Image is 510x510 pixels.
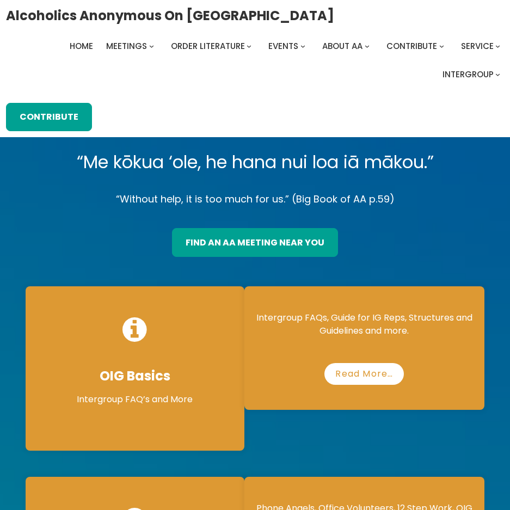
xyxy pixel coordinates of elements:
p: Intergroup FAQs, Guide for IG Reps, Structures and Guidelines and more. [255,311,474,337]
span: Contribute [386,40,437,52]
button: Contribute submenu [439,44,444,48]
a: Meetings [106,39,147,54]
a: find an aa meeting near you [172,228,338,256]
span: About AA [322,40,362,52]
p: Intergroup FAQ’s and More [36,393,234,406]
h4: OIG Basics [36,368,234,384]
button: About AA submenu [365,44,370,48]
span: Service [461,40,494,52]
a: About AA [322,39,362,54]
a: Alcoholics Anonymous on [GEOGRAPHIC_DATA] [6,4,334,27]
p: “Me kōkua ‘ole, he hana nui loa iā mākou.” [26,147,484,177]
p: “Without help, it is too much for us.” (Big Book of AA p.59) [26,191,484,208]
a: Service [461,39,494,54]
span: Order Literature [171,40,245,52]
a: Contribute [6,103,92,131]
span: Home [70,40,93,52]
nav: Intergroup [6,39,505,82]
a: Intergroup [443,67,494,82]
button: Meetings submenu [149,44,154,48]
button: Service submenu [495,44,500,48]
button: Order Literature submenu [247,44,251,48]
button: Intergroup submenu [495,72,500,77]
span: Events [268,40,298,52]
a: Home [70,39,93,54]
span: Meetings [106,40,147,52]
span: Intergroup [443,69,494,80]
button: Events submenu [300,44,305,48]
a: Events [268,39,298,54]
a: Contribute [386,39,437,54]
a: Read More… [324,363,404,385]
